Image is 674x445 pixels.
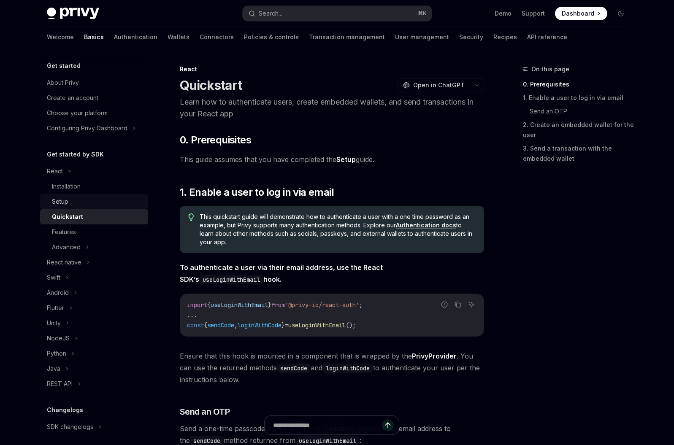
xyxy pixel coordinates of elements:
[336,155,356,164] a: Setup
[47,288,69,298] div: Android
[180,78,242,93] h1: Quickstart
[84,27,104,47] a: Basics
[285,321,288,329] span: =
[493,27,517,47] a: Recipes
[555,7,607,20] a: Dashboard
[47,78,79,88] div: About Privy
[168,27,189,47] a: Wallets
[200,213,475,246] span: This quickstart guide will demonstrate how to authenticate a user with a one time password as an ...
[114,27,157,47] a: Authentication
[268,301,271,309] span: }
[466,299,477,310] button: Ask AI
[346,321,356,329] span: ();
[523,118,634,142] a: 2. Create an embedded wallet for the user
[40,179,148,194] a: Installation
[187,321,204,329] span: const
[40,194,148,209] a: Setup
[47,257,81,267] div: React native
[52,197,68,207] div: Setup
[180,133,251,147] span: 0. Prerequisites
[282,321,285,329] span: }
[523,91,634,105] a: 1. Enable a user to log in via email
[47,27,74,47] a: Welcome
[47,166,63,176] div: React
[40,105,148,121] a: Choose your platform
[527,27,567,47] a: API reference
[244,27,299,47] a: Policies & controls
[452,299,463,310] button: Copy the contents from the code block
[40,224,148,240] a: Features
[52,227,76,237] div: Features
[180,96,484,120] p: Learn how to authenticate users, create embedded wallets, and send transactions in your React app
[382,419,394,431] button: Send message
[522,9,545,18] a: Support
[413,81,465,89] span: Open in ChatGPT
[47,333,70,343] div: NodeJS
[199,275,263,284] code: useLoginWithEmail
[200,27,234,47] a: Connectors
[277,364,311,373] code: sendCode
[40,90,148,105] a: Create an account
[47,272,60,283] div: Swift
[47,123,127,133] div: Configuring Privy Dashboard
[52,242,81,252] div: Advanced
[47,348,66,359] div: Python
[398,78,470,92] button: Open in ChatGPT
[238,321,282,329] span: loginWithCode
[47,318,61,328] div: Unity
[47,303,64,313] div: Flutter
[47,422,93,432] div: SDK changelogs
[187,301,207,309] span: import
[285,301,359,309] span: '@privy-io/react-auth'
[412,352,457,361] a: PrivyProvider
[47,364,60,374] div: Java
[243,6,432,21] button: Search...⌘K
[180,406,230,418] span: Send an OTP
[47,61,81,71] h5: Get started
[271,301,285,309] span: from
[188,213,194,221] svg: Tip
[180,186,334,199] span: 1. Enable a user to log in via email
[47,379,73,389] div: REST API
[47,8,99,19] img: dark logo
[52,181,81,191] div: Installation
[180,154,484,165] span: This guide assumes that you have completed the guide.
[40,75,148,90] a: About Privy
[180,263,383,283] strong: To authenticate a user via their email address, use the React SDK’s hook.
[204,321,207,329] span: {
[180,65,484,73] div: React
[395,27,449,47] a: User management
[47,405,83,415] h5: Changelogs
[418,10,427,17] span: ⌘ K
[187,311,197,319] span: ...
[52,212,83,222] div: Quickstart
[207,321,234,329] span: sendCode
[439,299,450,310] button: Report incorrect code
[396,221,456,229] a: Authentication docs
[47,149,104,159] h5: Get started by SDK
[207,301,211,309] span: {
[359,301,363,309] span: ;
[322,364,373,373] code: loginWithCode
[180,350,484,386] span: Ensure that this hook is mounted in a component that is wrapped by the . You can use the returned...
[211,301,268,309] span: useLoginWithEmail
[495,9,512,18] a: Demo
[562,9,594,18] span: Dashboard
[47,108,108,118] div: Choose your platform
[234,321,238,329] span: ,
[40,209,148,224] a: Quickstart
[309,27,385,47] a: Transaction management
[523,78,634,91] a: 0. Prerequisites
[523,142,634,165] a: 3. Send a transaction with the embedded wallet
[288,321,346,329] span: useLoginWithEmail
[47,93,98,103] div: Create an account
[614,7,628,20] button: Toggle dark mode
[259,8,282,19] div: Search...
[530,105,634,118] a: Send an OTP
[531,64,569,74] span: On this page
[459,27,483,47] a: Security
